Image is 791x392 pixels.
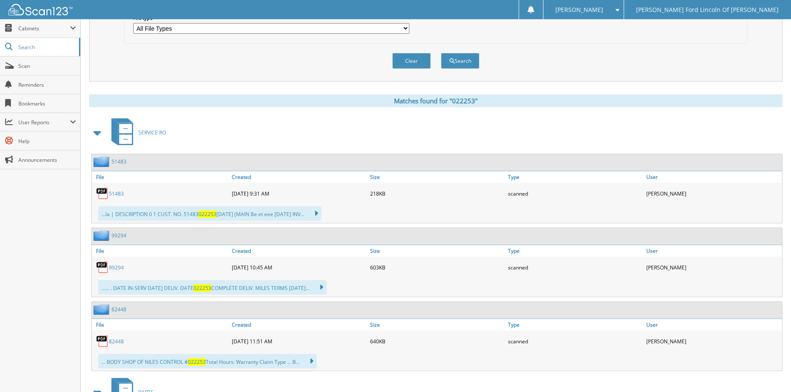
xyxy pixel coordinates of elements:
div: Matches found for "022253" [89,94,782,107]
button: Search [441,53,479,69]
span: [PERSON_NAME] [555,7,603,12]
a: File [92,171,230,183]
span: SERVICE RO [138,129,166,136]
div: scanned [506,185,644,202]
a: 82448 [111,306,126,313]
div: [DATE] 9:31 AM [230,185,368,202]
a: File [92,245,230,257]
a: Size [368,319,506,331]
img: PDF.png [96,187,109,200]
div: [DATE] 11:51 AM [230,333,368,350]
span: 022253 [188,358,206,366]
img: scan123-logo-white.svg [9,4,73,15]
a: User [644,319,782,331]
img: PDF.png [96,261,109,274]
a: File [92,319,230,331]
span: [PERSON_NAME] Ford Lincoln Of [PERSON_NAME] [636,7,779,12]
a: Type [506,171,644,183]
div: ...la | DESCRIPTION 0 1 CUST. NO. 51483 [DATE] (MAIN Be et eee [DATE] INV... [98,206,321,221]
a: SERVICE RO [106,116,166,149]
div: 603KB [368,259,506,276]
span: Reminders [18,81,76,88]
span: Scan [18,62,76,70]
div: 218KB [368,185,506,202]
a: 51483 [109,190,124,197]
span: Announcements [18,156,76,164]
img: folder2.png [93,304,111,315]
div: [PERSON_NAME] [644,259,782,276]
a: User [644,171,782,183]
span: Cabinets [18,25,70,32]
div: 640KB [368,333,506,350]
div: [PERSON_NAME] [644,333,782,350]
a: 82448 [109,338,124,345]
img: PDF.png [96,335,109,348]
a: Type [506,319,644,331]
img: folder2.png [93,156,111,167]
span: Help [18,137,76,145]
a: Created [230,319,368,331]
div: scanned [506,259,644,276]
div: scanned [506,333,644,350]
div: [DATE] 10:45 AM [230,259,368,276]
a: User [644,245,782,257]
span: 022253 [198,211,216,218]
span: Bookmarks [18,100,76,107]
span: User Reports [18,119,70,126]
iframe: Chat Widget [748,351,791,392]
a: 99294 [109,264,124,271]
span: Search [18,44,75,51]
div: ...... . DATE IN-SERV DATE] DELIV. DATE COMPLETE DELIV. MILES TERMS [DATE]... [98,280,327,295]
div: ... BODY SHOP OF NILES CONTROL # Total Hours: Warranty Claim Type ... B... [98,354,317,369]
div: [PERSON_NAME] [644,185,782,202]
button: Clear [392,53,431,69]
img: folder2.png [93,230,111,241]
a: Created [230,245,368,257]
a: Type [506,245,644,257]
a: 99294 [111,232,126,239]
a: Size [368,245,506,257]
span: 022253 [193,284,211,292]
a: Size [368,171,506,183]
a: 51483 [111,158,126,165]
a: Created [230,171,368,183]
